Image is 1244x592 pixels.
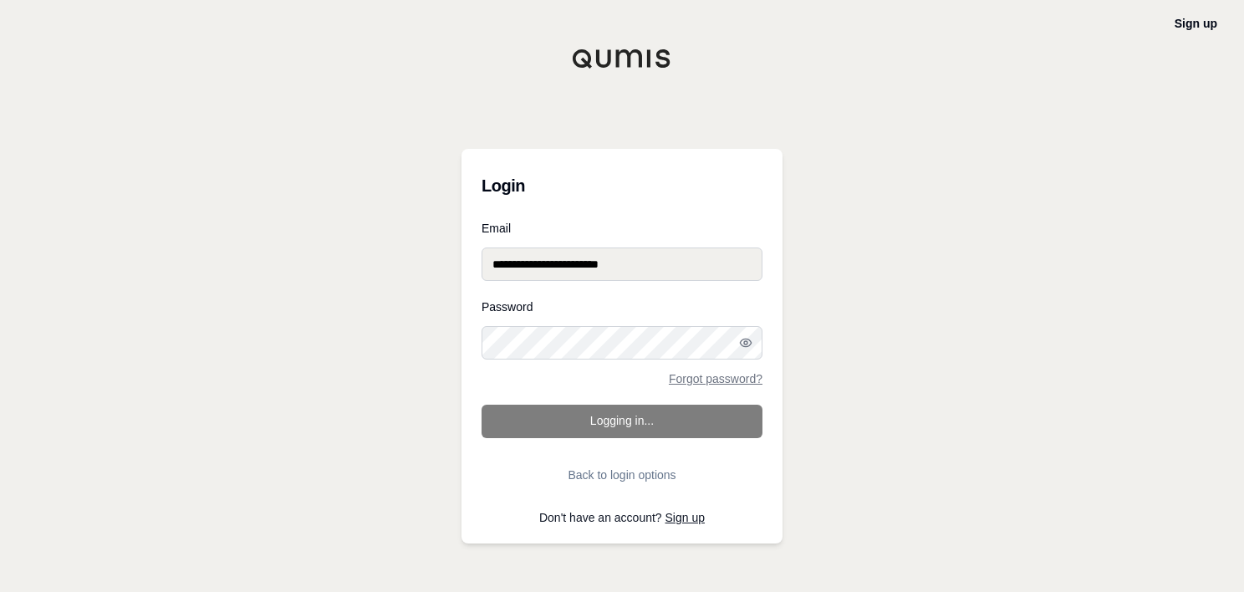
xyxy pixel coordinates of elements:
label: Password [482,301,762,313]
img: Qumis [572,48,672,69]
a: Sign up [665,511,705,524]
a: Sign up [1175,17,1217,30]
p: Don't have an account? [482,512,762,523]
label: Email [482,222,762,234]
h3: Login [482,169,762,202]
button: Back to login options [482,458,762,492]
a: Forgot password? [669,373,762,385]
